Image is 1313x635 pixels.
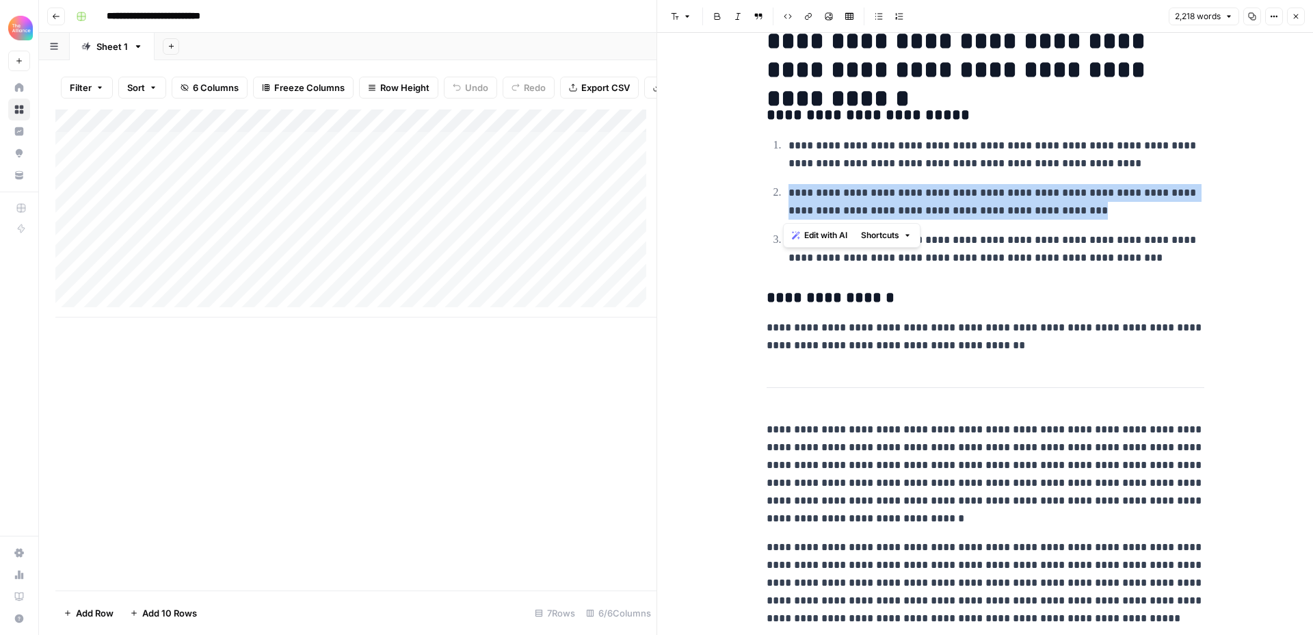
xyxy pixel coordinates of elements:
button: Workspace: Alliance [8,11,30,45]
button: 2,218 words [1169,8,1239,25]
span: Export CSV [581,81,630,94]
div: 7 Rows [529,602,581,624]
button: Filter [61,77,113,99]
span: Add Row [76,606,114,620]
span: Sort [127,81,145,94]
a: Learning Hub [8,586,30,608]
button: Edit with AI [786,226,853,244]
button: Redo [503,77,555,99]
a: Home [8,77,30,99]
span: 6 Columns [193,81,239,94]
a: Your Data [8,164,30,186]
span: 2,218 words [1175,10,1221,23]
a: Settings [8,542,30,564]
button: Freeze Columns [253,77,354,99]
button: Sort [118,77,166,99]
a: Usage [8,564,30,586]
a: Insights [8,120,30,142]
button: Add Row [55,602,122,624]
button: Export CSV [560,77,639,99]
button: Add 10 Rows [122,602,205,624]
img: Alliance Logo [8,16,33,40]
span: Add 10 Rows [142,606,197,620]
button: Undo [444,77,497,99]
span: Shortcuts [861,229,899,242]
span: Row Height [380,81,429,94]
a: Sheet 1 [70,33,155,60]
a: Browse [8,99,30,120]
button: Shortcuts [856,226,917,244]
button: Help + Support [8,608,30,630]
a: Opportunities [8,142,30,164]
span: Edit with AI [804,229,847,242]
button: 6 Columns [172,77,248,99]
span: Filter [70,81,92,94]
span: Redo [524,81,546,94]
div: 6/6 Columns [581,602,656,624]
div: Sheet 1 [96,40,128,53]
span: Freeze Columns [274,81,345,94]
button: Row Height [359,77,438,99]
span: Undo [465,81,488,94]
